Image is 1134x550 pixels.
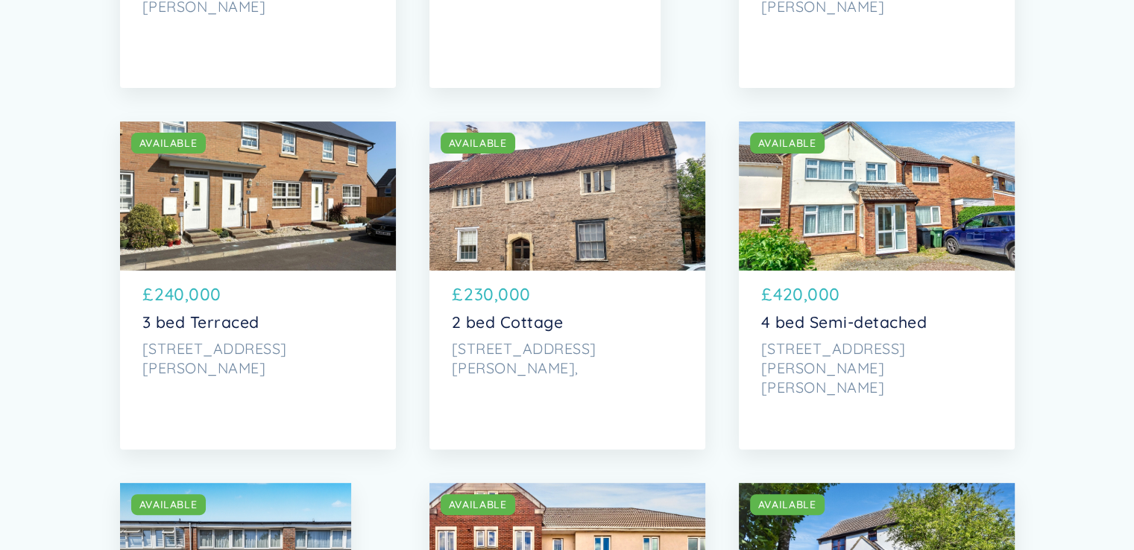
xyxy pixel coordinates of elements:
p: [STREET_ADDRESS][PERSON_NAME][PERSON_NAME] [761,339,992,396]
p: 4 bed Semi-detached [761,313,992,332]
a: AVAILABLE£420,0004 bed Semi-detached[STREET_ADDRESS][PERSON_NAME][PERSON_NAME] [739,121,1015,449]
p: 2 bed Cottage [452,313,683,332]
div: AVAILABLE [449,136,507,151]
p: £ [452,282,463,307]
div: AVAILABLE [758,136,816,151]
a: AVAILABLE£240,0003 bed Terraced[STREET_ADDRESS][PERSON_NAME] [120,121,396,449]
div: AVAILABLE [449,497,507,512]
p: [STREET_ADDRESS][PERSON_NAME] [142,339,374,377]
div: AVAILABLE [758,497,816,512]
p: 420,000 [773,282,840,307]
p: 240,000 [154,282,221,307]
div: AVAILABLE [139,136,198,151]
p: £ [761,282,772,307]
p: £ [142,282,154,307]
p: [STREET_ADDRESS][PERSON_NAME], [452,339,683,377]
a: AVAILABLE£230,0002 bed Cottage[STREET_ADDRESS][PERSON_NAME], [429,121,705,449]
p: 230,000 [464,282,531,307]
div: AVAILABLE [139,497,198,512]
p: 3 bed Terraced [142,313,374,332]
